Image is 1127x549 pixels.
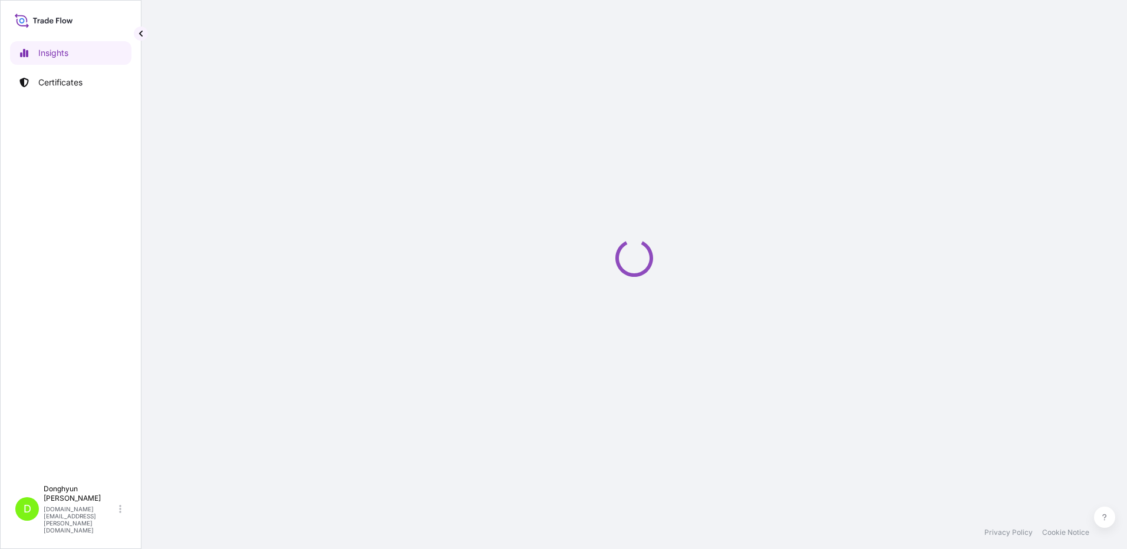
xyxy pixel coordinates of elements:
[38,47,68,59] p: Insights
[44,484,117,503] p: Donghyun [PERSON_NAME]
[1042,528,1089,537] a: Cookie Notice
[10,71,131,94] a: Certificates
[10,41,131,65] a: Insights
[38,77,83,88] p: Certificates
[984,528,1033,537] a: Privacy Policy
[44,505,117,534] p: [DOMAIN_NAME][EMAIL_ADDRESS][PERSON_NAME][DOMAIN_NAME]
[24,503,31,515] span: D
